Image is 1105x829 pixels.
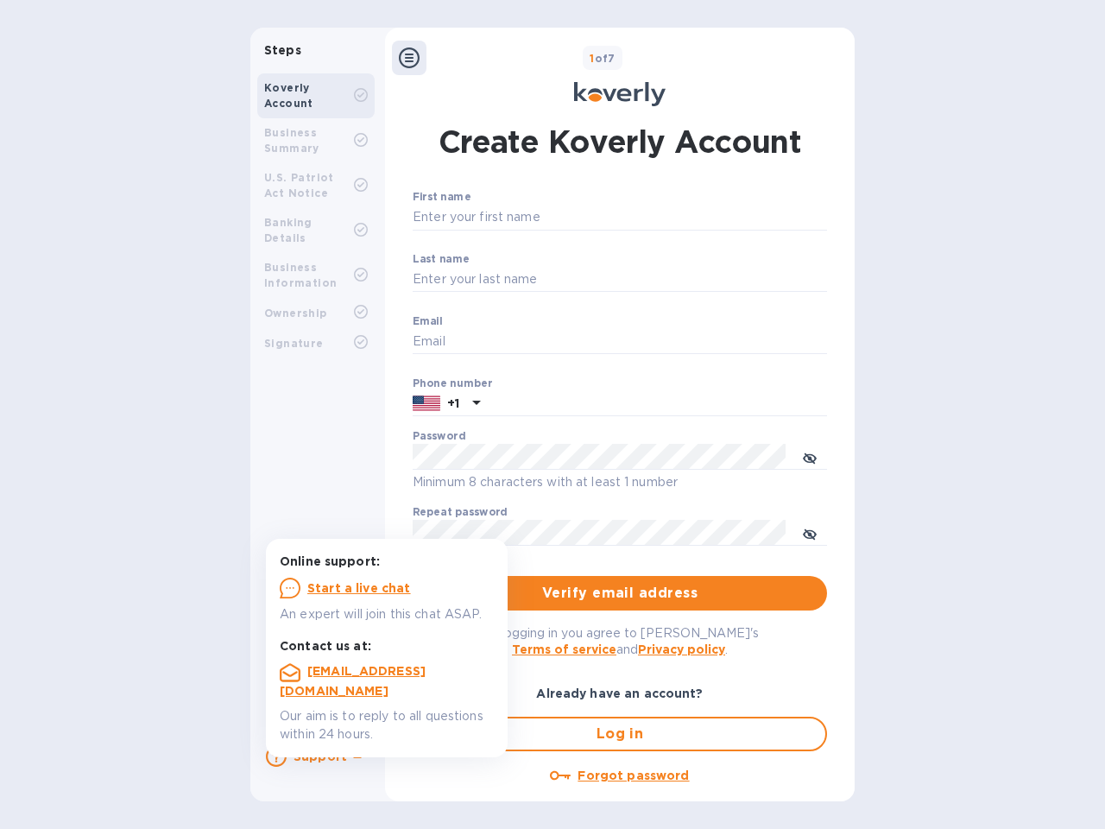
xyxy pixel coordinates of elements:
[413,717,827,751] button: Log in
[264,216,313,244] b: Banking Details
[578,769,689,782] u: Forgot password
[413,432,465,442] label: Password
[413,254,470,264] label: Last name
[413,329,827,355] input: Email
[280,707,494,744] p: Our aim is to reply to all questions within 24 hours.
[280,554,380,568] b: Online support:
[447,395,459,412] p: +1
[264,337,324,350] b: Signature
[264,307,327,320] b: Ownership
[413,394,440,413] img: US
[413,508,508,518] label: Repeat password
[264,261,337,289] b: Business Information
[413,205,827,231] input: Enter your first name
[413,267,827,293] input: Enter your last name
[413,472,827,492] p: Minimum 8 characters with at least 1 number
[413,193,470,203] label: First name
[590,52,616,65] b: of 7
[280,664,426,698] a: [EMAIL_ADDRESS][DOMAIN_NAME]
[439,120,802,163] h1: Create Koverly Account
[413,316,443,326] label: Email
[413,378,492,389] label: Phone number
[590,52,594,65] span: 1
[264,81,313,110] b: Koverly Account
[294,750,347,763] b: Support
[428,724,811,744] span: Log in
[536,687,703,700] b: Already have an account?
[307,581,411,595] u: Start a live chat
[280,605,494,623] p: An expert will join this chat ASAP.
[792,440,827,474] button: toggle password visibility
[426,583,813,604] span: Verify email address
[280,639,371,653] b: Contact us at:
[482,626,759,656] span: By logging in you agree to [PERSON_NAME]'s and .
[264,43,301,57] b: Steps
[638,642,725,656] a: Privacy policy
[792,516,827,550] button: toggle password visibility
[512,642,616,656] a: Terms of service
[264,171,334,199] b: U.S. Patriot Act Notice
[264,126,319,155] b: Business Summary
[413,576,827,611] button: Verify email address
